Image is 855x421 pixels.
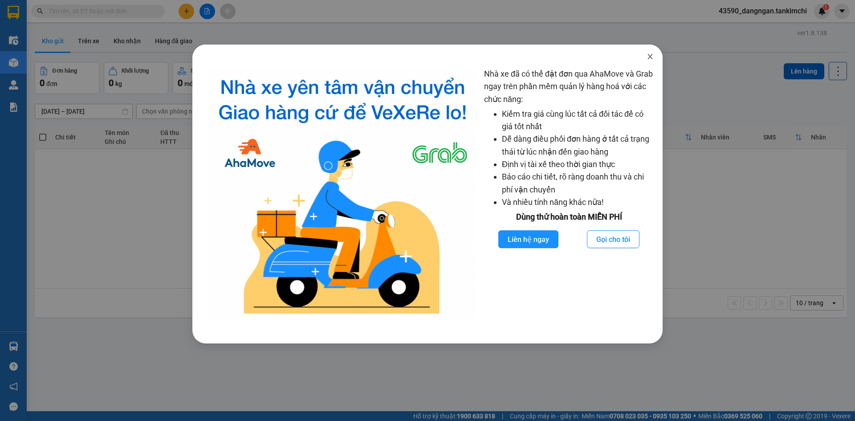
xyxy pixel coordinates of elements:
[596,234,630,245] span: Gọi cho tôi
[502,133,654,158] li: Dễ dàng điều phối đơn hàng ở tất cả trạng thái từ lúc nhận đến giao hàng
[502,171,654,196] li: Báo cáo chi tiết, rõ ràng doanh thu và chi phí vận chuyển
[498,230,558,248] button: Liên hệ ngay
[647,53,654,60] span: close
[484,68,654,321] div: Nhà xe đã có thể đặt đơn qua AhaMove và Grab ngay trên phần mềm quản lý hàng hoá với các chức năng:
[502,158,654,171] li: Định vị tài xế theo thời gian thực
[208,68,477,321] img: logo
[484,211,654,223] div: Dùng thử hoàn toàn MIỄN PHÍ
[502,108,654,133] li: Kiểm tra giá cùng lúc tất cả đối tác để có giá tốt nhất
[638,45,663,69] button: Close
[502,196,654,208] li: Và nhiều tính năng khác nữa!
[587,230,639,248] button: Gọi cho tôi
[508,234,549,245] span: Liên hệ ngay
